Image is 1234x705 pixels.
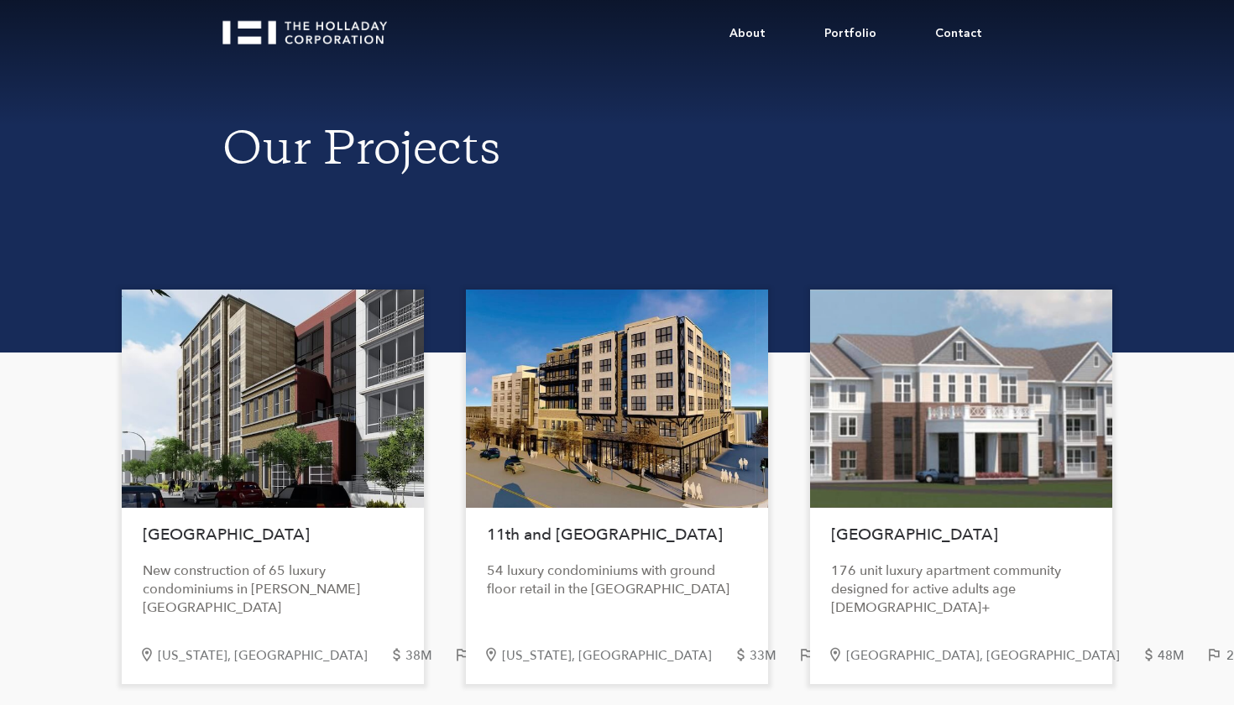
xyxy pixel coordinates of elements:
[831,561,1091,617] div: 176 unit luxury apartment community designed for active adults age [DEMOGRAPHIC_DATA]+
[222,8,402,44] a: home
[158,649,389,663] div: [US_STATE], [GEOGRAPHIC_DATA]
[846,649,1141,663] div: [GEOGRAPHIC_DATA], [GEOGRAPHIC_DATA]
[906,8,1012,59] a: Contact
[795,8,906,59] a: Portfolio
[487,561,747,598] div: 54 luxury condominiums with ground floor retail in the [GEOGRAPHIC_DATA]
[487,516,747,553] h1: 11th and [GEOGRAPHIC_DATA]
[750,649,797,663] div: 33M
[502,649,733,663] div: [US_STATE], [GEOGRAPHIC_DATA]
[405,649,453,663] div: 38M
[143,561,403,617] div: New construction of 65 luxury condominiums in [PERSON_NAME][GEOGRAPHIC_DATA]
[143,516,403,553] h1: [GEOGRAPHIC_DATA]
[1158,649,1205,663] div: 48M
[222,126,1012,180] h1: Our Projects
[831,516,1091,553] h1: [GEOGRAPHIC_DATA]
[700,8,795,59] a: About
